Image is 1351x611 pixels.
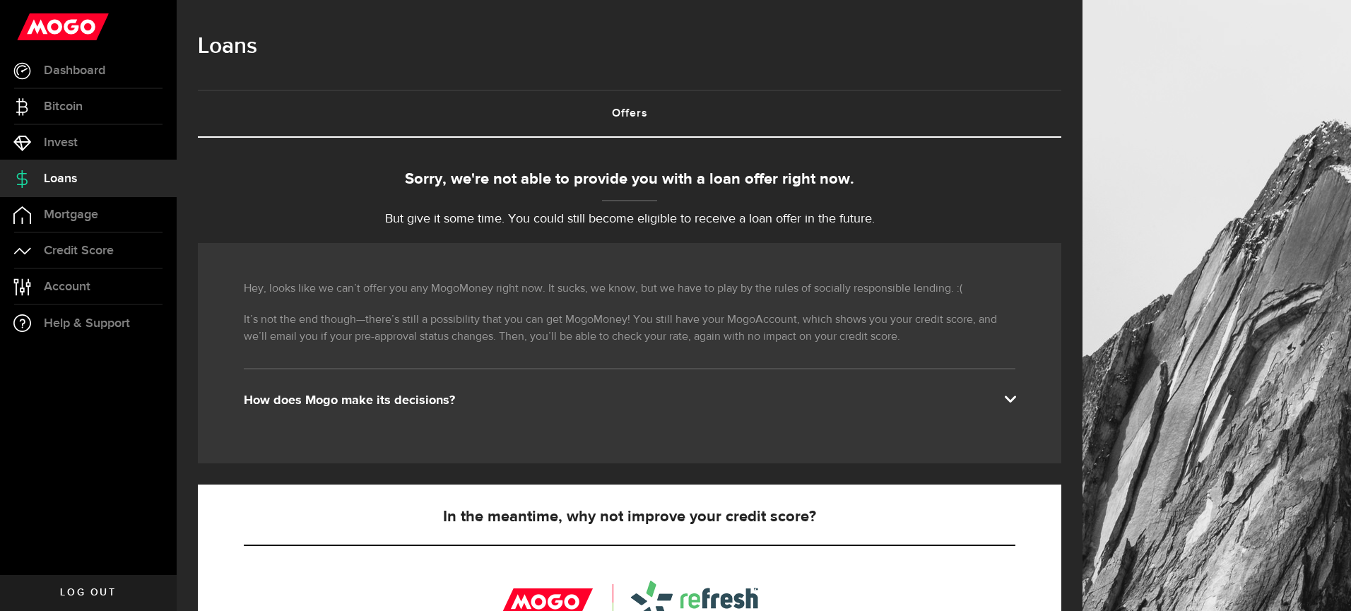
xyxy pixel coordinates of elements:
[198,28,1061,65] h1: Loans
[44,172,77,185] span: Loans
[44,280,90,293] span: Account
[244,392,1015,409] div: How does Mogo make its decisions?
[244,509,1015,526] h5: In the meantime, why not improve your credit score?
[198,168,1061,191] div: Sorry, we're not able to provide you with a loan offer right now.
[60,588,116,598] span: Log out
[198,210,1061,229] p: But give it some time. You could still become eligible to receive a loan offer in the future.
[44,317,130,330] span: Help & Support
[244,280,1015,297] p: Hey, looks like we can’t offer you any MogoMoney right now. It sucks, we know, but we have to pla...
[44,100,83,113] span: Bitcoin
[44,208,98,221] span: Mortgage
[1292,552,1351,611] iframe: LiveChat chat widget
[244,312,1015,345] p: It’s not the end though—there’s still a possibility that you can get MogoMoney! You still have yo...
[198,90,1061,138] ul: Tabs Navigation
[44,64,105,77] span: Dashboard
[198,91,1061,136] a: Offers
[44,136,78,149] span: Invest
[44,244,114,257] span: Credit Score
